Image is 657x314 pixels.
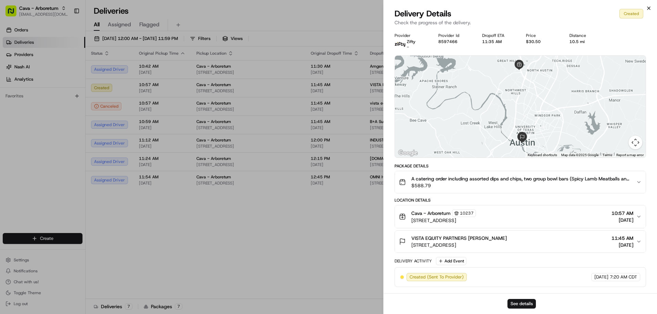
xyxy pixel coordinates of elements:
button: Map camera controls [629,136,642,149]
span: 11:45 AM [611,235,633,242]
span: Cava - Arboretum [411,210,451,217]
span: • [57,106,59,111]
span: [DATE] [78,124,92,130]
div: 11:35 AM [482,39,515,44]
div: Package Details [395,163,646,169]
button: A catering order including assorted dips and chips, two group bowl bars (Spicy Lamb Meatballs and... [395,171,646,193]
button: Keyboard shortcuts [528,153,557,158]
a: Powered byPylon [48,169,83,175]
span: Wisdom [PERSON_NAME] [21,124,73,130]
span: Zifty [407,39,415,44]
a: Open this area in Google Maps (opens a new window) [397,149,419,158]
span: [DATE] [61,106,75,111]
div: Price [526,33,559,38]
button: 8597466 [438,39,458,44]
img: Google [397,149,419,158]
div: Past conversations [7,89,46,94]
span: [STREET_ADDRESS] [411,217,476,224]
img: 1736555255976-a54dd68f-1ca7-489b-9aae-adbdc363a1c4 [7,65,19,78]
a: 📗Knowledge Base [4,150,55,162]
div: Dropoff ETA [482,33,515,38]
a: 💻API Documentation [55,150,113,162]
div: 10.5 mi [569,39,602,44]
span: Created (Sent To Provider) [410,274,464,280]
span: 7:20 AM CDT [610,274,637,280]
div: Provider [395,33,427,38]
button: See all [106,87,125,96]
span: • [74,124,77,130]
span: Knowledge Base [14,153,52,160]
span: VISTA EQUITY PARTNERS [PERSON_NAME] [411,235,507,242]
a: Terms (opens in new tab) [603,153,612,157]
span: Map data ©2025 Google [561,153,598,157]
span: [PERSON_NAME] [21,106,55,111]
span: $588.79 [411,182,631,189]
img: Wisdom Oko [7,118,18,131]
button: See details [507,299,536,309]
span: [DATE] [611,217,633,223]
div: $30.50 [526,39,559,44]
span: Pylon [68,169,83,175]
span: - [407,44,409,50]
div: 💻 [58,153,63,159]
img: 1736555255976-a54dd68f-1ca7-489b-9aae-adbdc363a1c4 [14,106,19,112]
span: 10237 [460,210,474,216]
button: Cava - Arboretum10237[STREET_ADDRESS]10:57 AM[DATE] [395,205,646,228]
div: Provider Id [438,33,471,38]
span: [DATE] [594,274,608,280]
img: 5e9a9d7314ff4150bce227a61376b483.jpg [14,65,27,78]
p: Welcome 👋 [7,27,125,38]
img: Liam S. [7,99,18,110]
div: Delivery Activity [395,258,432,264]
span: 10:57 AM [611,210,633,217]
button: Add Event [436,257,466,265]
span: [DATE] [611,242,633,248]
span: API Documentation [65,153,110,160]
p: Check the progress of the delivery. [395,19,646,26]
span: [STREET_ADDRESS] [411,242,507,248]
div: Location Details [395,197,646,203]
div: Start new chat [31,65,112,72]
div: Distance [569,33,602,38]
span: A catering order including assorted dips and chips, two group bowl bars (Spicy Lamb Meatballs and... [411,175,631,182]
a: Report a map error [616,153,644,157]
button: Start new chat [116,67,125,76]
span: Delivery Details [395,8,451,19]
div: 📗 [7,153,12,159]
img: Nash [7,7,21,21]
img: zifty-logo-trans-sq.png [395,39,405,50]
input: Clear [18,44,113,51]
div: We're available if you need us! [31,72,94,78]
img: 1736555255976-a54dd68f-1ca7-489b-9aae-adbdc363a1c4 [14,125,19,130]
button: VISTA EQUITY PARTNERS [PERSON_NAME][STREET_ADDRESS]11:45 AM[DATE] [395,231,646,252]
